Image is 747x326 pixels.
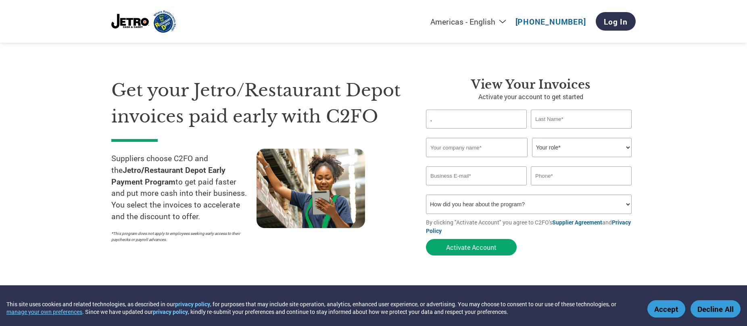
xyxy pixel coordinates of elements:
p: Activate your account to get started [426,92,636,102]
div: Inavlid Phone Number [531,186,632,191]
div: Invalid last name or last name is too long [531,129,632,135]
input: Last Name* [531,110,632,129]
div: Inavlid Email Address [426,186,527,191]
h3: View Your Invoices [426,77,636,92]
select: Title/Role [532,138,632,157]
div: This site uses cookies and related technologies, as described in our , for purposes that may incl... [6,300,636,316]
div: Invalid first name or first name is too long [426,129,527,135]
button: Activate Account [426,239,517,255]
button: manage your own preferences [6,308,82,316]
p: Suppliers choose C2FO and the to get paid faster and put more cash into their business. You selec... [111,153,257,222]
strong: Jetro/Restaurant Depot Early Payment Program [111,165,225,187]
div: Invalid company name or company name is too long [426,158,632,163]
input: Invalid Email format [426,166,527,185]
a: privacy policy [153,308,188,316]
img: Jetro/Restaurant Depot [111,10,176,33]
input: Your company name* [426,138,528,157]
a: [PHONE_NUMBER] [515,17,586,27]
p: By clicking "Activate Account" you agree to C2FO's and [426,218,636,235]
a: Privacy Policy [426,218,631,235]
a: privacy policy [175,300,210,308]
p: *This program does not apply to employees seeking early access to their paychecks or payroll adva... [111,230,248,243]
button: Accept [647,300,685,318]
input: First Name* [426,110,527,129]
a: Supplier Agreement [552,218,602,226]
a: Log In [596,12,636,31]
h1: Get your Jetro/Restaurant Depot invoices paid early with C2FO [111,77,402,129]
img: supply chain worker [257,149,365,228]
input: Phone* [531,166,632,185]
button: Decline All [691,300,741,318]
